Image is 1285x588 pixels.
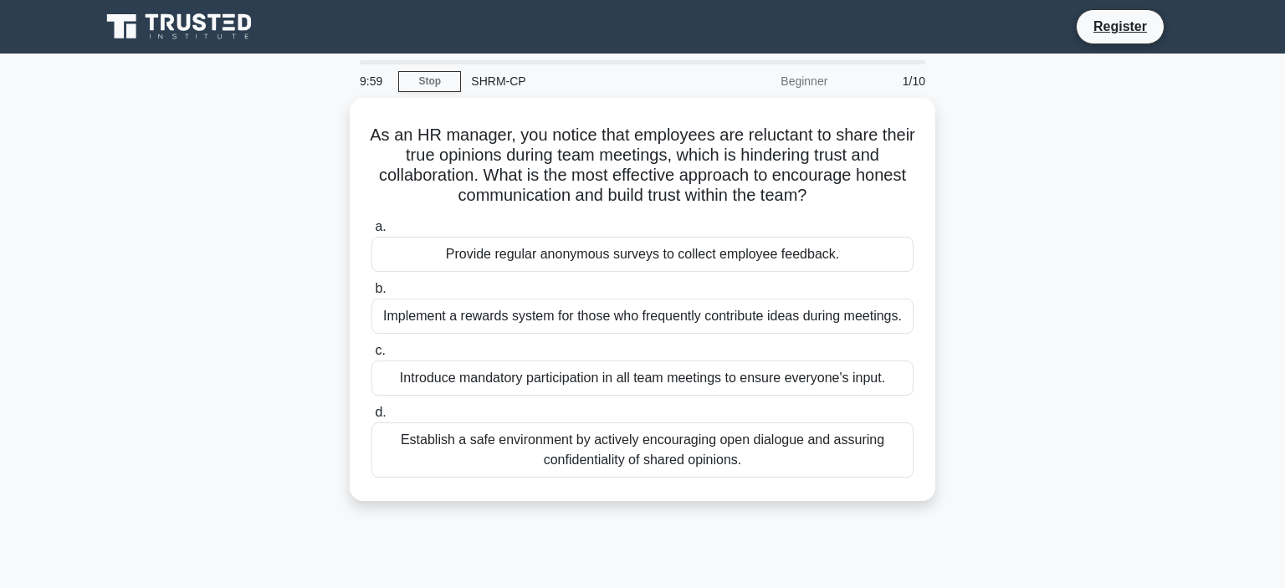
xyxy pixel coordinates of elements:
a: Register [1083,16,1157,37]
span: d. [375,405,386,419]
span: b. [375,281,386,295]
a: Stop [398,71,461,92]
span: c. [375,343,385,357]
div: Introduce mandatory participation in all team meetings to ensure everyone's input. [371,360,914,396]
div: 1/10 [837,64,935,98]
div: 9:59 [350,64,398,98]
span: a. [375,219,386,233]
div: SHRM-CP [461,64,691,98]
div: Beginner [691,64,837,98]
h5: As an HR manager, you notice that employees are reluctant to share their true opinions during tea... [370,125,915,207]
div: Establish a safe environment by actively encouraging open dialogue and assuring confidentiality o... [371,422,914,478]
div: Provide regular anonymous surveys to collect employee feedback. [371,237,914,272]
div: Implement a rewards system for those who frequently contribute ideas during meetings. [371,299,914,334]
